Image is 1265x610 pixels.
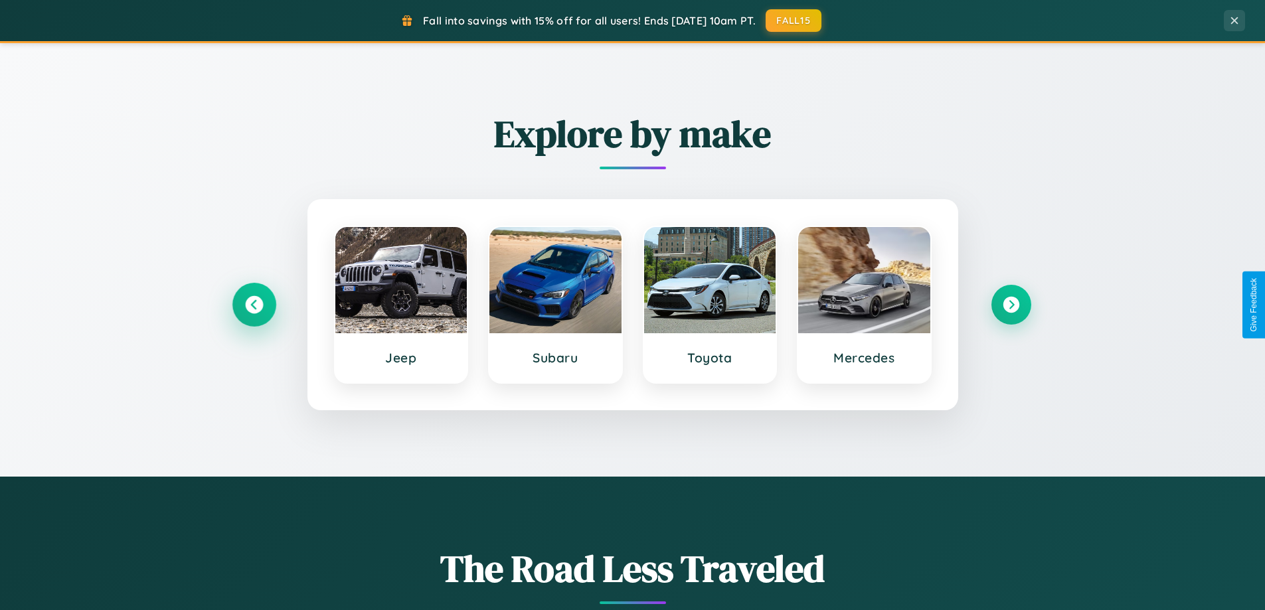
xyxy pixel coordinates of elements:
h2: Explore by make [234,108,1031,159]
h3: Jeep [349,350,454,366]
h1: The Road Less Traveled [234,543,1031,594]
h3: Toyota [657,350,763,366]
h3: Mercedes [811,350,917,366]
button: FALL15 [766,9,821,32]
h3: Subaru [503,350,608,366]
span: Fall into savings with 15% off for all users! Ends [DATE] 10am PT. [423,14,756,27]
div: Give Feedback [1249,278,1258,332]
